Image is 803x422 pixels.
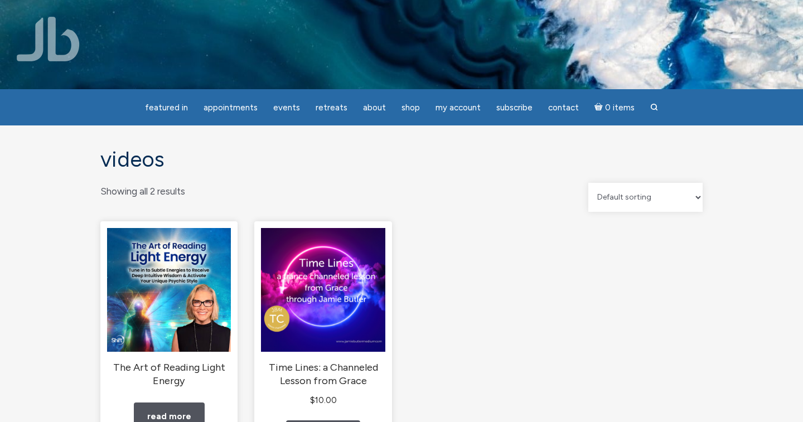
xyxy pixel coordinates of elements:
h2: Time Lines: a Channeled Lesson from Grace [261,361,385,387]
a: Shop [395,97,427,119]
span: About [363,103,386,113]
img: Jamie Butler. The Everyday Medium [17,17,80,61]
span: Subscribe [496,103,533,113]
h1: Videos [100,148,703,172]
a: featured in [138,97,195,119]
span: Shop [401,103,420,113]
span: Contact [548,103,579,113]
span: featured in [145,103,188,113]
span: $ [310,395,315,405]
span: Events [273,103,300,113]
span: 0 items [605,104,635,112]
a: About [356,97,393,119]
span: Appointments [204,103,258,113]
a: Cart0 items [588,96,641,119]
span: Retreats [316,103,347,113]
h2: The Art of Reading Light Energy [107,361,231,387]
img: Time Lines: a Channeled Lesson from Grace [261,228,385,352]
a: Contact [541,97,586,119]
p: Showing all 2 results [100,183,185,200]
a: Events [267,97,307,119]
a: Subscribe [490,97,539,119]
span: My Account [436,103,481,113]
a: Retreats [309,97,354,119]
img: The Art of Reading Light Energy [107,228,231,352]
i: Cart [594,103,605,113]
bdi: 10.00 [310,395,337,405]
a: Time Lines: a Channeled Lesson from Grace $10.00 [261,228,385,408]
a: The Art of Reading Light Energy [107,228,231,387]
a: Appointments [197,97,264,119]
a: My Account [429,97,487,119]
select: Shop order [588,183,703,212]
